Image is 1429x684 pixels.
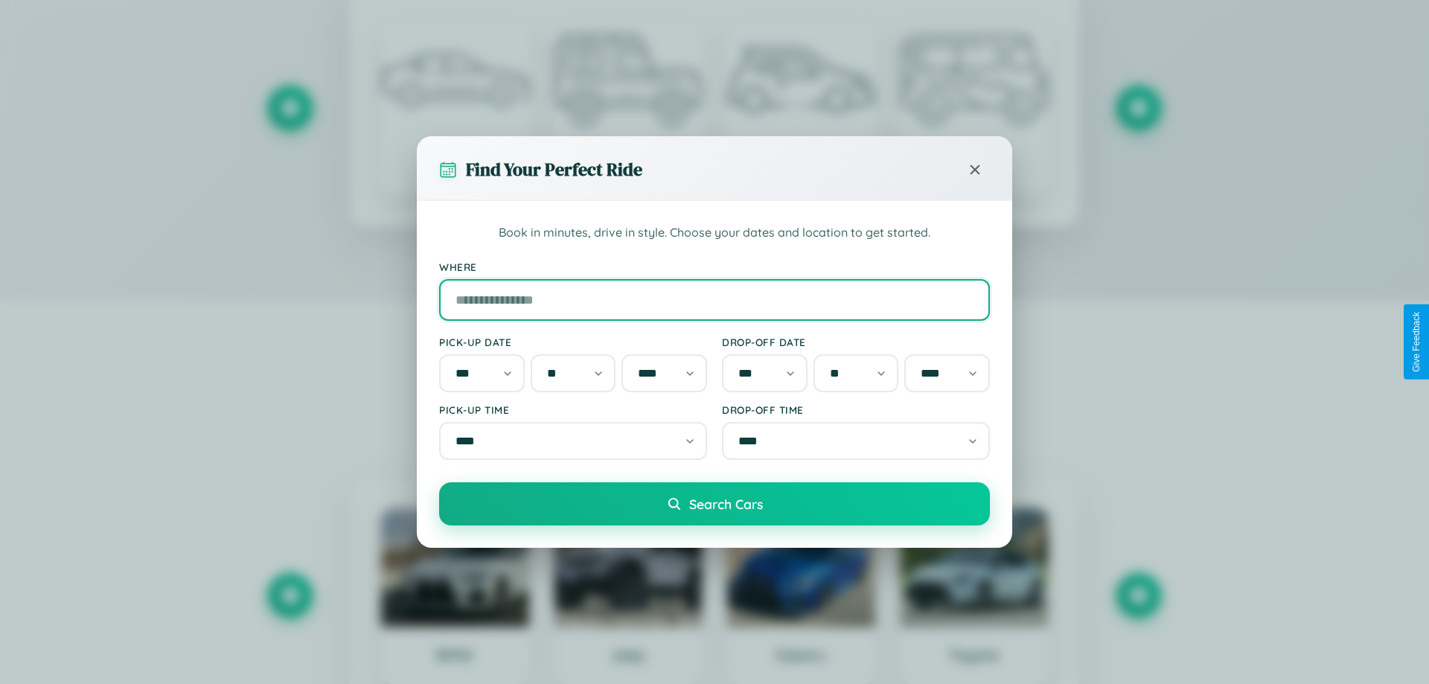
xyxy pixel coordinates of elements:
[722,336,990,348] label: Drop-off Date
[439,223,990,243] p: Book in minutes, drive in style. Choose your dates and location to get started.
[722,403,990,416] label: Drop-off Time
[439,403,707,416] label: Pick-up Time
[466,157,642,182] h3: Find Your Perfect Ride
[689,496,763,512] span: Search Cars
[439,482,990,525] button: Search Cars
[439,336,707,348] label: Pick-up Date
[439,261,990,273] label: Where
